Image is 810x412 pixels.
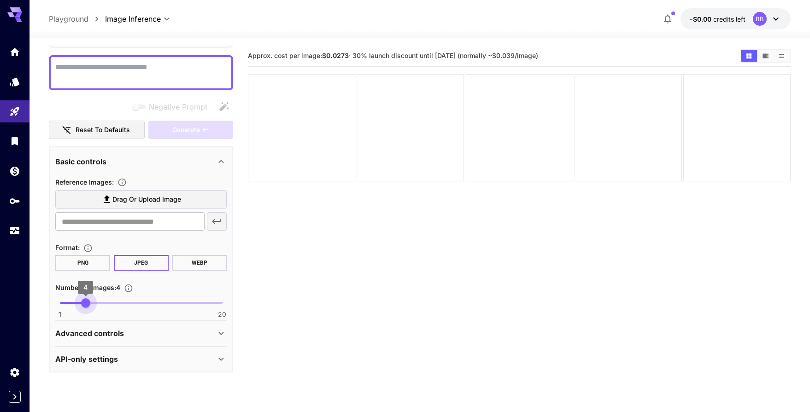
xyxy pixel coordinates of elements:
button: Show images in video view [757,50,774,62]
div: Models [9,73,20,85]
span: credits left [713,15,745,23]
p: Basic controls [55,156,106,167]
button: Specify how many images to generate in a single request. Each image generation will be charged se... [120,284,137,293]
span: 4 [83,283,88,291]
span: Number of images : 4 [55,284,120,291]
a: Playground [49,13,88,24]
div: API-only settings [55,348,227,370]
span: Approx. cost per image: · 30% launch discount until [DATE] (normally ~$0.039/image) [248,52,538,59]
div: Wallet [9,165,20,177]
p: Advanced controls [55,328,124,339]
div: API Keys [9,195,20,207]
button: Show images in grid view [741,50,757,62]
div: Settings [9,366,20,378]
button: Expand sidebar [9,391,21,403]
label: Drag or upload image [55,190,227,209]
button: WEBP [172,255,227,271]
div: Basic controls [55,151,227,173]
span: Drag or upload image [112,194,181,205]
span: Negative Prompt [149,101,207,112]
span: -$0.00 [690,15,713,23]
div: Home [9,43,20,55]
button: Upload a reference image to guide the result. This is needed for Image-to-Image or Inpainting. Su... [114,178,130,187]
span: Format : [55,244,80,251]
div: Usage [9,225,20,237]
button: Choose the file format for the output image. [80,244,96,253]
b: $0.0273 [322,52,349,59]
button: Show images in list view [774,50,790,62]
button: Reset to defaults [49,121,145,139]
div: BB [753,12,767,26]
p: API-only settings [55,354,118,365]
span: Negative prompts are not compatible with the selected model. [130,101,215,112]
div: Playground [9,106,20,117]
span: Image Inference [105,13,161,24]
span: 1 [59,310,61,319]
div: Library [9,135,20,147]
nav: breadcrumb [49,13,105,24]
button: PNG [55,255,110,271]
div: -$0.00408 [690,14,745,24]
button: -$0.00408BB [681,8,791,29]
div: Show images in grid viewShow images in video viewShow images in list view [740,49,791,63]
span: 20 [218,310,226,319]
span: Reference Images : [55,178,114,186]
button: JPEG [114,255,169,271]
div: Advanced controls [55,322,227,344]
